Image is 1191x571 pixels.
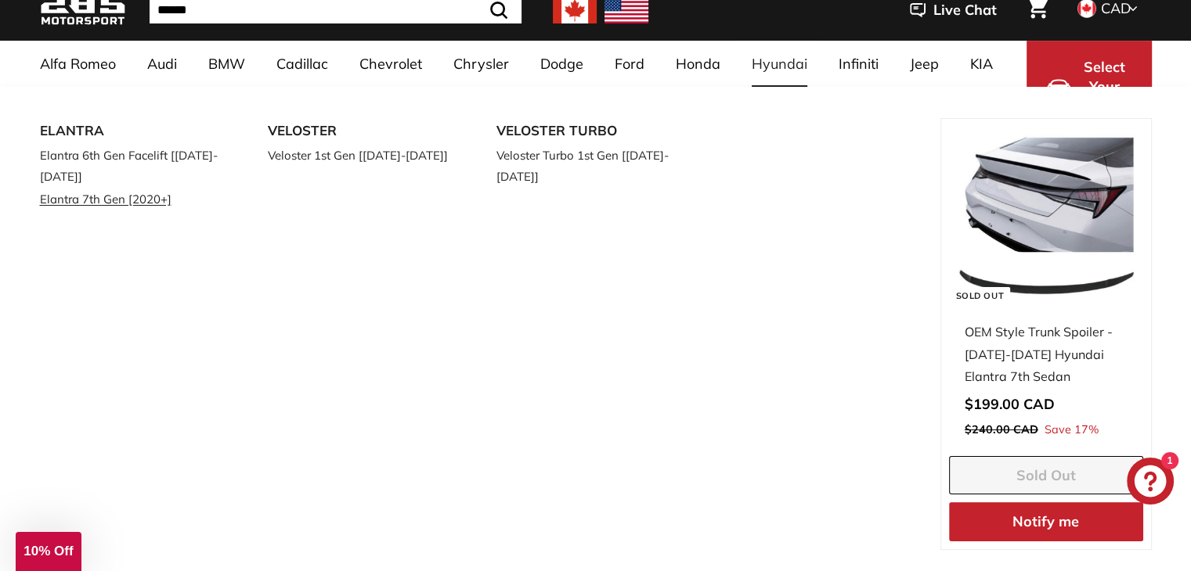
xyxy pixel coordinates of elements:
[40,188,225,210] a: Elantra 7th Gen [2020+]
[438,41,525,87] a: Chrysler
[1122,458,1178,508] inbox-online-store-chat: Shopify online store chat
[1078,57,1131,117] span: Select Your Vehicle
[1016,466,1076,484] span: Sold Out
[894,41,955,87] a: Jeep
[736,41,823,87] a: Hyundai
[965,395,1055,413] span: $199.00 CAD
[599,41,660,87] a: Ford
[24,41,132,87] a: Alfa Romeo
[40,118,225,144] a: ELANTRA
[40,144,225,188] a: Elantra 6th Gen Facelift [[DATE]-[DATE]]
[955,41,1009,87] a: KIA
[132,41,193,87] a: Audi
[950,287,1010,305] div: Sold Out
[965,321,1128,388] div: OEM Style Trunk Spoiler - [DATE]-[DATE] Hyundai Elantra 7th Sedan
[496,118,681,144] a: VELOSTER TURBO
[660,41,736,87] a: Honda
[261,41,344,87] a: Cadillac
[23,544,73,558] span: 10% Off
[344,41,438,87] a: Chevrolet
[193,41,261,87] a: BMW
[16,532,81,571] div: 10% Off
[496,144,681,188] a: Veloster Turbo 1st Gen [[DATE]-[DATE]]
[268,144,453,167] a: Veloster 1st Gen [[DATE]-[DATE]]
[965,422,1038,436] span: $240.00 CAD
[949,456,1143,495] button: Sold Out
[957,127,1135,305] img: hyundai elantra spoiler
[1045,420,1099,440] span: Save 17%
[268,118,453,144] a: VELOSTER
[949,502,1143,541] button: Notify me
[525,41,599,87] a: Dodge
[823,41,894,87] a: Infiniti
[949,119,1143,456] a: Sold Out hyundai elantra spoiler OEM Style Trunk Spoiler - [DATE]-[DATE] Hyundai Elantra 7th Seda...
